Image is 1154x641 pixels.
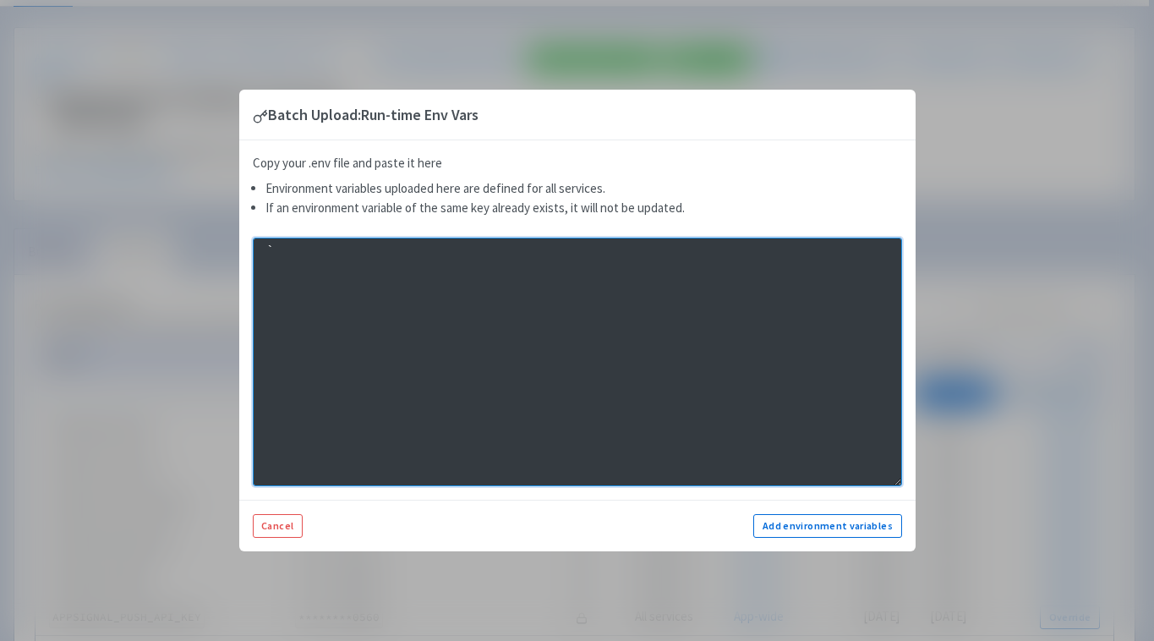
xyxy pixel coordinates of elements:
button: Cancel [253,514,303,538]
li: Environment variables uploaded here are defined for all services. [265,179,902,199]
textarea: ` [253,238,902,485]
button: Add environment variables [753,514,901,538]
p: Copy your .env file and paste it here [253,154,902,173]
li: If an environment variable of the same key already exists, it will not be updated. [265,199,902,218]
div: Batch Upload: Run-time Env Vars [253,103,479,126]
